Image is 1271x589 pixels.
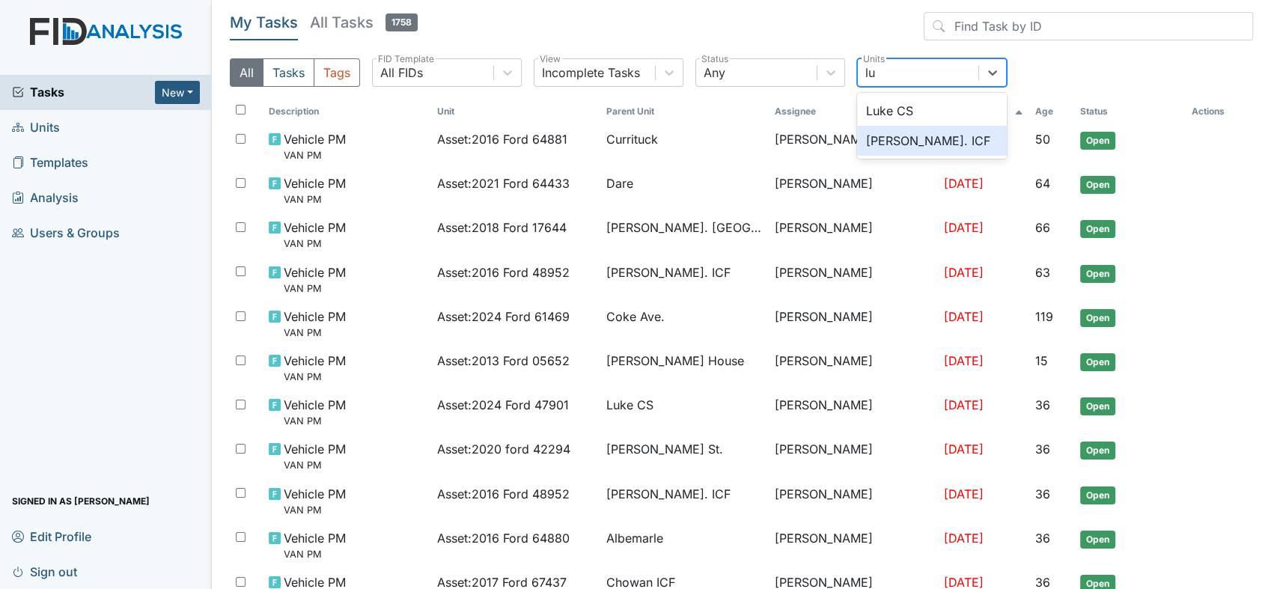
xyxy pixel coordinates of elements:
button: New [155,81,200,104]
span: Sign out [12,560,77,583]
span: [DATE] [944,265,984,280]
span: Templates [12,151,88,174]
span: Luke CS [606,396,653,414]
td: [PERSON_NAME] [769,346,938,390]
small: VAN PM [284,148,346,162]
span: [DATE] [944,309,984,324]
span: Asset : 2024 Ford 47901 [437,396,569,414]
span: [DATE] [944,486,984,501]
span: 1758 [385,13,418,31]
small: VAN PM [284,370,346,384]
h5: My Tasks [230,12,298,33]
span: Vehicle PM VAN PM [284,396,346,428]
span: Currituck [606,130,658,148]
td: [PERSON_NAME] [769,302,938,346]
span: 15 [1035,353,1048,368]
span: Open [1080,309,1115,327]
input: Toggle All Rows Selected [236,105,246,115]
td: [PERSON_NAME] [769,124,938,168]
span: 119 [1035,309,1053,324]
span: 36 [1035,442,1050,457]
span: 36 [1035,397,1050,412]
th: Assignee [769,99,938,124]
h5: All Tasks [310,12,418,33]
span: 36 [1035,531,1050,546]
span: Open [1080,531,1115,549]
span: Asset : 2016 Ford 64881 [437,130,567,148]
button: Tags [314,58,360,87]
span: Edit Profile [12,525,91,548]
span: Coke Ave. [606,308,665,326]
small: VAN PM [284,192,346,207]
span: [DATE] [944,176,984,191]
span: [DATE] [944,220,984,235]
th: Toggle SortBy [600,99,769,124]
span: [PERSON_NAME]. ICF [606,263,731,281]
th: Toggle SortBy [431,99,600,124]
span: Open [1080,486,1115,504]
span: [DATE] [944,531,984,546]
small: VAN PM [284,281,346,296]
td: [PERSON_NAME] [769,168,938,213]
small: VAN PM [284,547,346,561]
td: [PERSON_NAME] [769,479,938,523]
span: Open [1080,132,1115,150]
div: Any [704,64,725,82]
span: Albemarle [606,529,663,547]
span: Asset : 2013 Ford 05652 [437,352,570,370]
span: [DATE] [944,397,984,412]
span: Signed in as [PERSON_NAME] [12,489,150,513]
div: Incomplete Tasks [542,64,640,82]
th: Toggle SortBy [1029,99,1074,124]
span: 64 [1035,176,1050,191]
span: Vehicle PM VAN PM [284,174,346,207]
span: Open [1080,176,1115,194]
div: Type filter [230,58,360,87]
span: [PERSON_NAME]. ICF [606,485,731,503]
a: Tasks [12,83,155,101]
small: VAN PM [284,458,346,472]
button: Tasks [263,58,314,87]
span: 66 [1035,220,1050,235]
span: [DATE] [944,353,984,368]
span: Vehicle PM VAN PM [284,130,346,162]
div: Luke CS [857,96,1007,126]
span: Open [1080,353,1115,371]
span: [PERSON_NAME]. [GEOGRAPHIC_DATA] [606,219,763,236]
span: 63 [1035,265,1050,280]
input: Find Task by ID [924,12,1253,40]
td: [PERSON_NAME] [769,434,938,478]
small: VAN PM [284,326,346,340]
span: Asset : 2020 ford 42294 [437,440,570,458]
span: [PERSON_NAME] House [606,352,744,370]
div: All FIDs [380,64,423,82]
span: Asset : 2024 Ford 61469 [437,308,570,326]
td: [PERSON_NAME] [769,523,938,567]
span: Asset : 2018 Ford 17644 [437,219,567,236]
span: Vehicle PM VAN PM [284,485,346,517]
td: [PERSON_NAME] [769,257,938,302]
span: Users & Groups [12,222,120,245]
span: Open [1080,220,1115,238]
span: Asset : 2016 Ford 64880 [437,529,570,547]
span: Asset : 2016 Ford 48952 [437,263,570,281]
span: Analysis [12,186,79,210]
span: Open [1080,397,1115,415]
span: Dare [606,174,633,192]
span: Vehicle PM VAN PM [284,219,346,251]
th: Toggle SortBy [263,99,432,124]
small: VAN PM [284,414,346,428]
div: [PERSON_NAME]. ICF [857,126,1007,156]
th: Toggle SortBy [1074,99,1186,124]
th: Actions [1186,99,1253,124]
span: Asset : 2016 Ford 48952 [437,485,570,503]
td: [PERSON_NAME] [769,390,938,434]
span: 50 [1035,132,1050,147]
span: [PERSON_NAME] St. [606,440,723,458]
span: [DATE] [944,442,984,457]
td: [PERSON_NAME] [769,213,938,257]
span: Open [1080,442,1115,460]
span: Vehicle PM VAN PM [284,440,346,472]
small: VAN PM [284,503,346,517]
